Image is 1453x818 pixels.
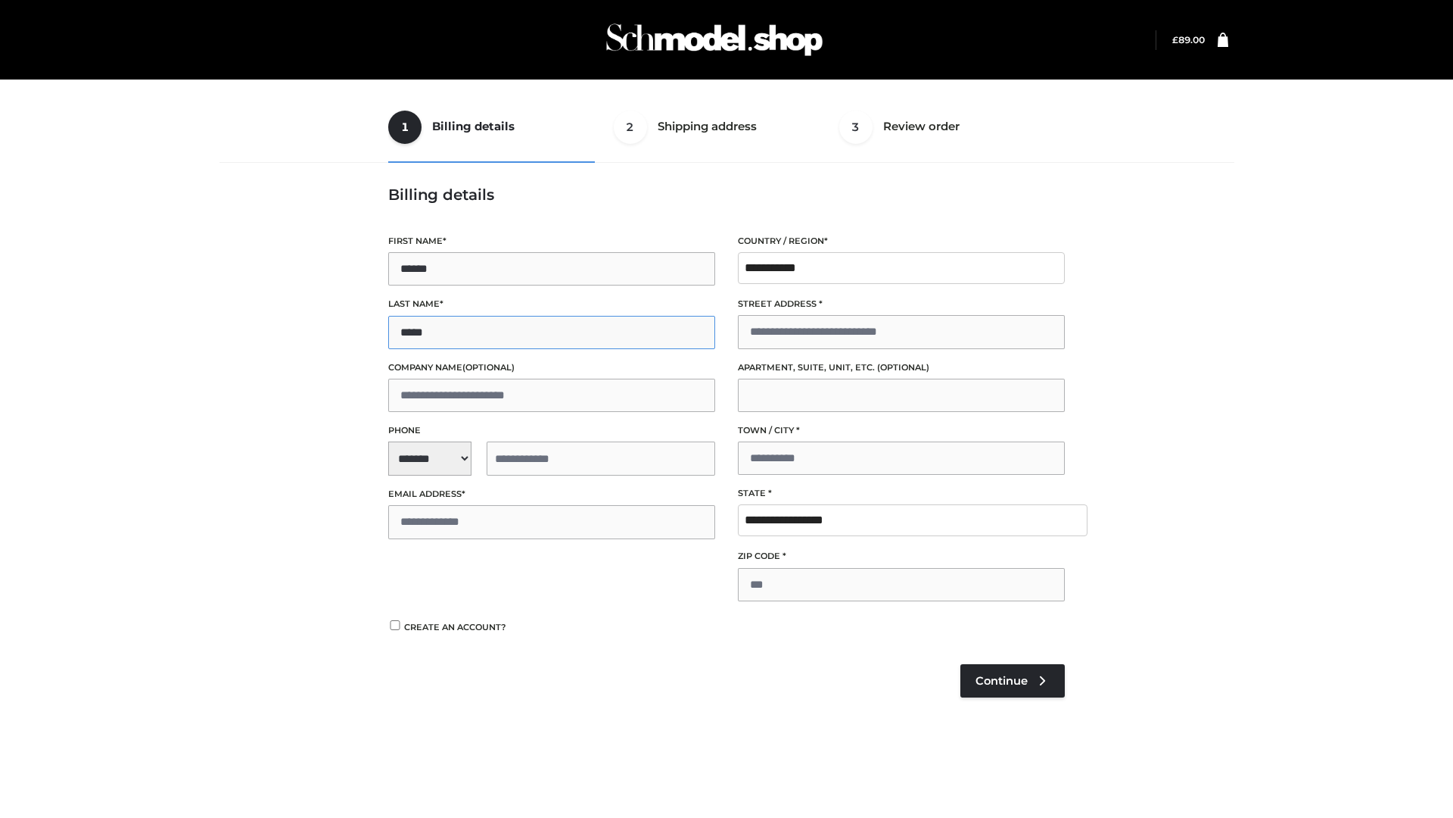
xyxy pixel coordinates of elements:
span: £ [1172,34,1178,45]
span: (optional) [877,362,929,373]
a: Continue [960,664,1065,698]
h3: Billing details [388,186,1065,204]
img: Schmodel Admin 964 [601,10,828,70]
label: Country / Region [738,234,1065,248]
label: Street address [738,297,1065,311]
label: ZIP Code [738,549,1065,564]
label: First name [388,234,715,248]
label: Email address [388,487,715,501]
label: Last name [388,297,715,311]
bdi: 89.00 [1172,34,1205,45]
span: Continue [975,674,1028,688]
label: Phone [388,423,715,438]
label: Company name [388,361,715,375]
label: Apartment, suite, unit, etc. [738,361,1065,375]
label: Town / City [738,423,1065,438]
span: Create an account? [404,622,506,632]
input: Create an account? [388,620,402,630]
label: State [738,486,1065,501]
span: (optional) [462,362,515,373]
a: £89.00 [1172,34,1205,45]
